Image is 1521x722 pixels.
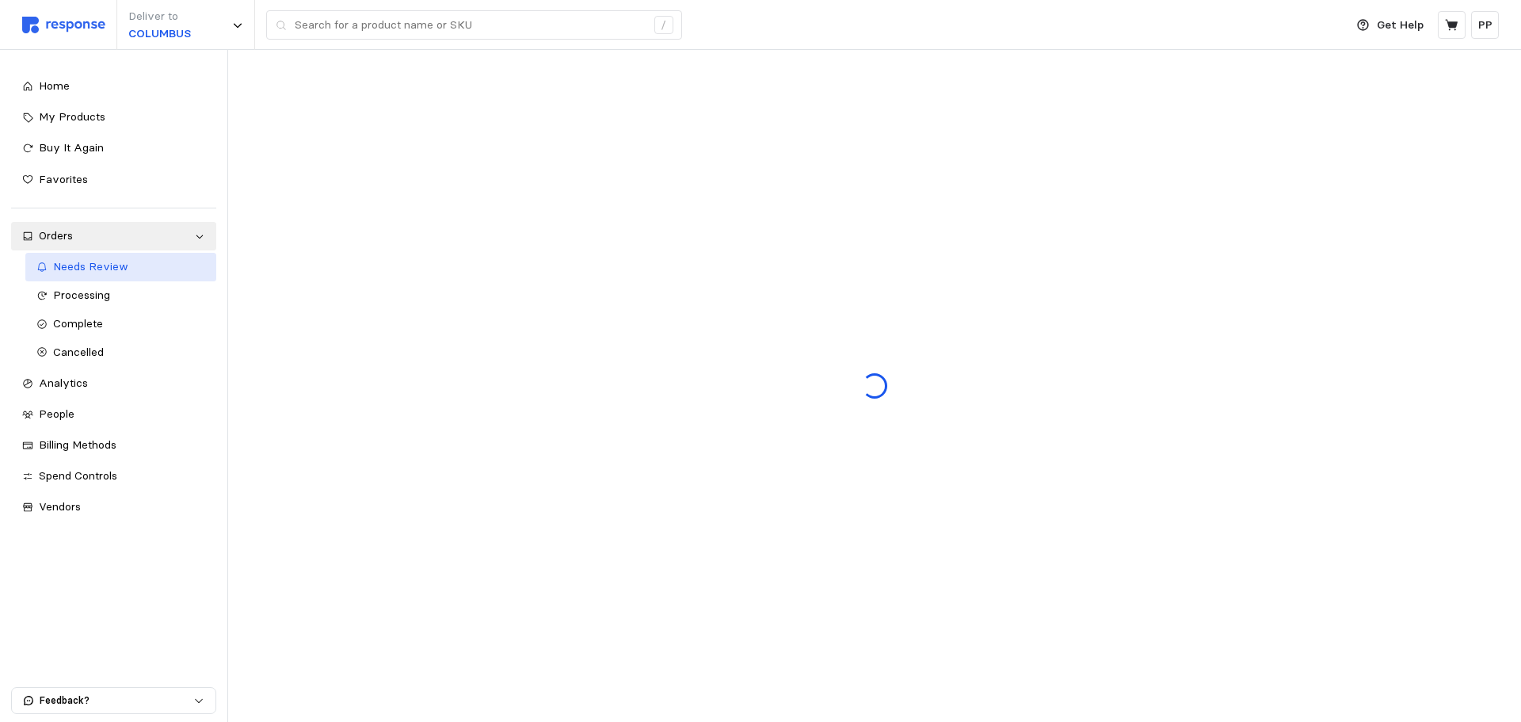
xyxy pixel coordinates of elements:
a: Home [11,72,216,101]
span: Needs Review [53,259,128,273]
a: Needs Review [25,253,217,281]
a: Favorites [11,166,216,194]
span: People [39,407,74,421]
button: Get Help [1348,10,1433,40]
span: Billing Methods [39,437,116,452]
div: / [654,16,673,35]
span: Analytics [39,376,88,390]
a: Complete [25,310,217,338]
p: COLUMBUS [128,25,191,43]
span: Favorites [39,172,88,186]
input: Search for a product name or SKU [295,11,646,40]
span: Vendors [39,499,81,514]
span: Complete [53,316,103,330]
a: My Products [11,103,216,132]
p: Get Help [1377,17,1424,34]
a: Vendors [11,493,216,521]
span: My Products [39,109,105,124]
p: Deliver to [128,8,191,25]
a: Processing [25,281,217,310]
span: Cancelled [53,345,104,359]
a: Buy It Again [11,134,216,162]
button: PP [1471,11,1499,39]
div: Orders [39,227,189,245]
span: Spend Controls [39,468,117,483]
a: People [11,400,216,429]
a: Cancelled [25,338,217,367]
a: Orders [11,222,216,250]
img: svg%3e [22,17,105,33]
span: Buy It Again [39,140,104,155]
p: PP [1478,17,1492,34]
button: Feedback? [12,688,215,713]
span: Home [39,78,70,93]
span: Processing [53,288,110,302]
a: Billing Methods [11,431,216,460]
p: Feedback? [40,693,193,708]
a: Spend Controls [11,462,216,491]
a: Analytics [11,369,216,398]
